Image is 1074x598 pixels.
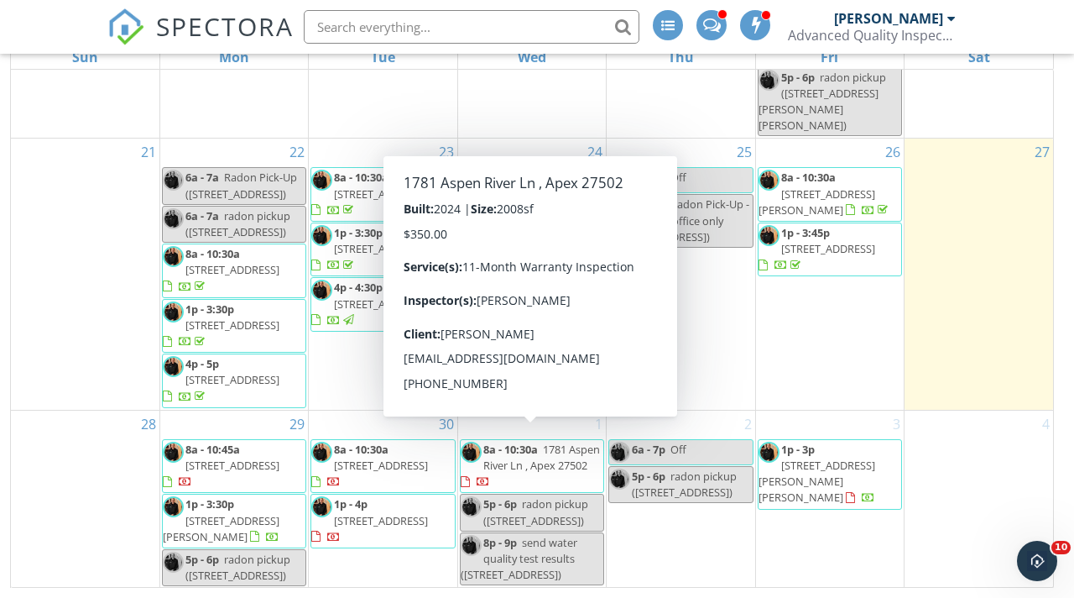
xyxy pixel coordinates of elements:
[592,411,606,438] a: Go to October 1, 2025
[788,27,956,44] div: Advanced Quality Inspections LLC
[185,552,219,567] span: 5p - 6p
[163,513,279,544] span: [STREET_ADDRESS][PERSON_NAME]
[163,496,279,543] a: 1p - 3:30p [STREET_ADDRESS][PERSON_NAME]
[483,496,588,527] span: radon pickup ([STREET_ADDRESS])
[759,70,886,134] span: radon pickup ([STREET_ADDRESS][PERSON_NAME][PERSON_NAME])
[185,317,279,333] span: [STREET_ADDRESS]
[733,139,755,165] a: Go to September 25, 2025
[758,223,902,277] a: 1p - 3:45p [STREET_ADDRESS]
[514,45,550,69] a: Wednesday
[334,241,428,256] span: [STREET_ADDRESS]
[632,469,665,484] span: 5p - 6p
[185,262,279,277] span: [STREET_ADDRESS]
[304,10,639,44] input: Search everything...
[461,535,577,582] span: send water quality test results ([STREET_ADDRESS])
[609,170,630,191] img: dsc_5988.jpg
[607,410,755,588] td: Go to October 2, 2025
[781,225,830,240] span: 1p - 3:45p
[163,246,279,293] a: 8a - 10:30a [STREET_ADDRESS]
[632,469,737,500] span: radon pickup ([STREET_ADDRESS])
[1031,139,1053,165] a: Go to September 27, 2025
[483,442,600,473] span: 1781 Aspen River Ln , Apex 27502
[759,442,779,463] img: dsc_5988.jpg
[759,458,875,505] span: [STREET_ADDRESS][PERSON_NAME][PERSON_NAME]
[670,170,686,185] span: Off
[368,45,399,69] a: Tuesday
[163,302,279,349] a: 1p - 3:30p [STREET_ADDRESS]
[185,356,219,371] span: 4p - 5p
[461,170,593,217] a: 10:30a - 11:30a [STREET_ADDRESS][PERSON_NAME]
[311,496,428,543] a: 1p - 4p [STREET_ADDRESS]
[334,442,388,457] span: 8a - 10:30a
[107,23,294,58] a: SPECTORA
[461,186,577,218] span: [STREET_ADDRESS][PERSON_NAME]
[834,10,943,27] div: [PERSON_NAME]
[461,442,482,463] img: dsc_5988.jpg
[311,442,428,489] a: 8a - 10:30a [STREET_ADDRESS]
[759,170,891,217] a: 8a - 10:30a [STREET_ADDRESS][PERSON_NAME]
[483,535,517,550] span: 8p - 9p
[817,45,842,69] a: Friday
[435,411,457,438] a: Go to September 30, 2025
[334,513,428,528] span: [STREET_ADDRESS]
[609,442,630,463] img: dsc_5988.jpg
[309,139,457,410] td: Go to September 23, 2025
[632,170,665,185] span: 6a - 7p
[759,70,779,91] img: dsc_5988.jpg
[311,280,332,301] img: dsc_5988.jpg
[11,410,159,588] td: Go to September 28, 2025
[162,439,306,494] a: 8a - 10:45a [STREET_ADDRESS]
[1017,541,1057,581] iframe: Intercom live chat
[162,494,306,548] a: 1p - 3:30p [STREET_ADDRESS][PERSON_NAME]
[311,442,332,463] img: dsc_5988.jpg
[163,170,184,191] img: dsc_5988.jpg
[162,354,306,408] a: 4p - 5p [STREET_ADDRESS]
[758,439,902,510] a: 1p - 3p [STREET_ADDRESS][PERSON_NAME][PERSON_NAME]
[311,170,332,191] img: dsc_5988.jpg
[185,246,240,261] span: 8a - 10:30a
[185,170,297,201] span: Radon Pick-Up ([STREET_ADDRESS])
[905,139,1053,410] td: Go to September 27, 2025
[460,223,604,277] a: 1p - 3:30p [STREET_ADDRESS][PERSON_NAME]
[310,277,455,332] a: 4p - 4:30p [STREET_ADDRESS]
[163,302,184,323] img: dsc_5988.jpg
[759,170,779,191] img: dsc_5988.jpg
[965,45,993,69] a: Saturday
[1051,541,1071,554] span: 10
[483,496,517,511] span: 5p - 6p
[759,186,875,218] span: [STREET_ADDRESS][PERSON_NAME]
[334,280,383,295] span: 4p - 4:30p
[107,8,144,45] img: The Best Home Inspection Software - Spectora
[286,139,308,165] a: Go to September 22, 2025
[334,225,383,240] span: 1p - 3:30p
[758,167,902,222] a: 8a - 10:30a [STREET_ADDRESS][PERSON_NAME]
[607,139,755,410] td: Go to September 25, 2025
[310,167,455,222] a: 8a - 10:30a [STREET_ADDRESS]
[461,496,482,517] img: dsc_5988.jpg
[310,439,455,494] a: 8a - 10:30a [STREET_ADDRESS]
[163,356,279,403] a: 4p - 5p [STREET_ADDRESS]
[286,411,308,438] a: Go to September 29, 2025
[310,223,455,277] a: 1p - 3:30p [STREET_ADDRESS]
[138,139,159,165] a: Go to September 21, 2025
[460,167,604,222] a: 10:30a - 11:30a [STREET_ADDRESS][PERSON_NAME]
[185,208,219,223] span: 6a - 7a
[435,139,457,165] a: Go to September 23, 2025
[882,139,904,165] a: Go to September 26, 2025
[632,197,665,212] span: 4p - 5p
[163,442,279,489] a: 8a - 10:45a [STREET_ADDRESS]
[457,139,606,410] td: Go to September 24, 2025
[162,299,306,354] a: 1p - 3:30p [STREET_ADDRESS]
[741,411,755,438] a: Go to October 2, 2025
[311,170,428,217] a: 8a - 10:30a [STREET_ADDRESS]
[159,410,308,588] td: Go to September 29, 2025
[755,139,904,410] td: Go to September 26, 2025
[759,225,779,246] img: dsc_5988.jpg
[759,442,875,506] a: 1p - 3p [STREET_ADDRESS][PERSON_NAME][PERSON_NAME]
[309,410,457,588] td: Go to September 30, 2025
[461,241,577,272] span: [STREET_ADDRESS][PERSON_NAME]
[665,45,697,69] a: Thursday
[310,494,455,548] a: 1p - 4p [STREET_ADDRESS]
[461,442,600,489] a: 8a - 10:30a 1781 Aspen River Ln , Apex 27502
[185,302,234,317] span: 1p - 3:30p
